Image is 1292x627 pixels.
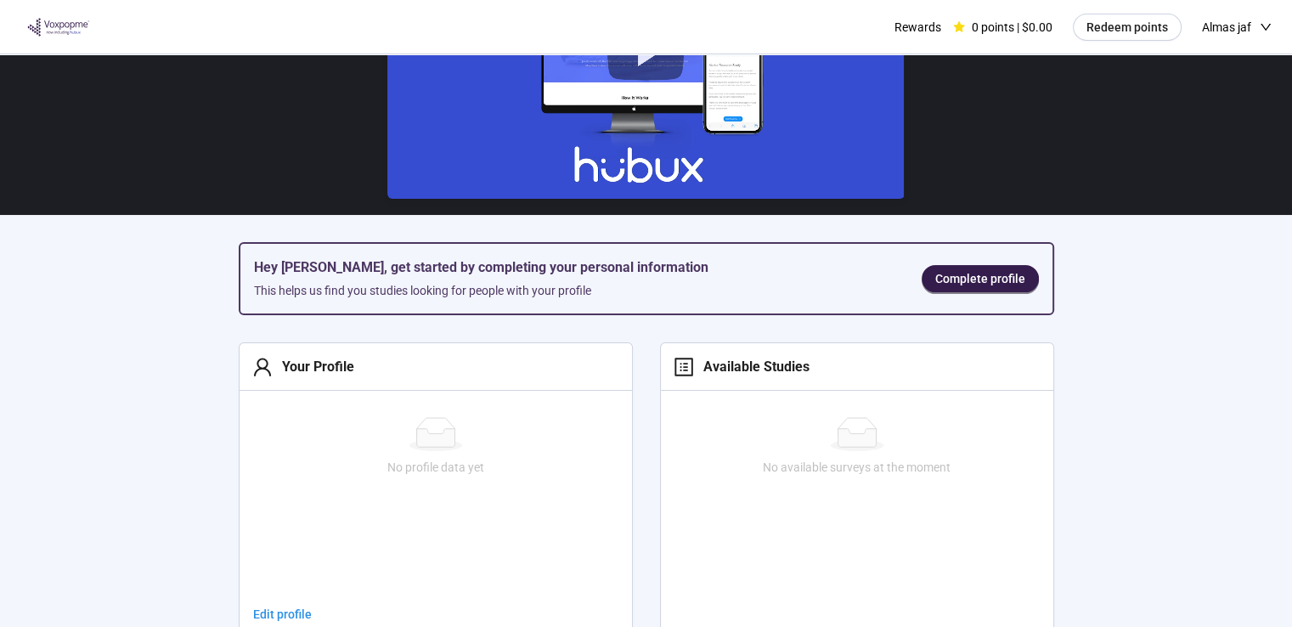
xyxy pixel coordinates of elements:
[1260,21,1272,33] span: down
[1073,14,1182,41] button: Redeem points
[254,257,894,278] h5: Hey [PERSON_NAME], get started by completing your personal information
[935,269,1025,288] span: Complete profile
[668,458,1047,477] div: No available surveys at the moment
[953,21,965,33] span: star
[674,357,694,377] span: profile
[246,458,625,477] div: No profile data yet
[1086,18,1168,37] span: Redeem points
[253,605,312,624] span: Edit profile
[922,265,1039,292] a: Complete profile
[252,357,273,377] span: user
[254,281,894,300] div: This helps us find you studies looking for people with your profile
[273,356,354,377] div: Your Profile
[694,356,810,377] div: Available Studies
